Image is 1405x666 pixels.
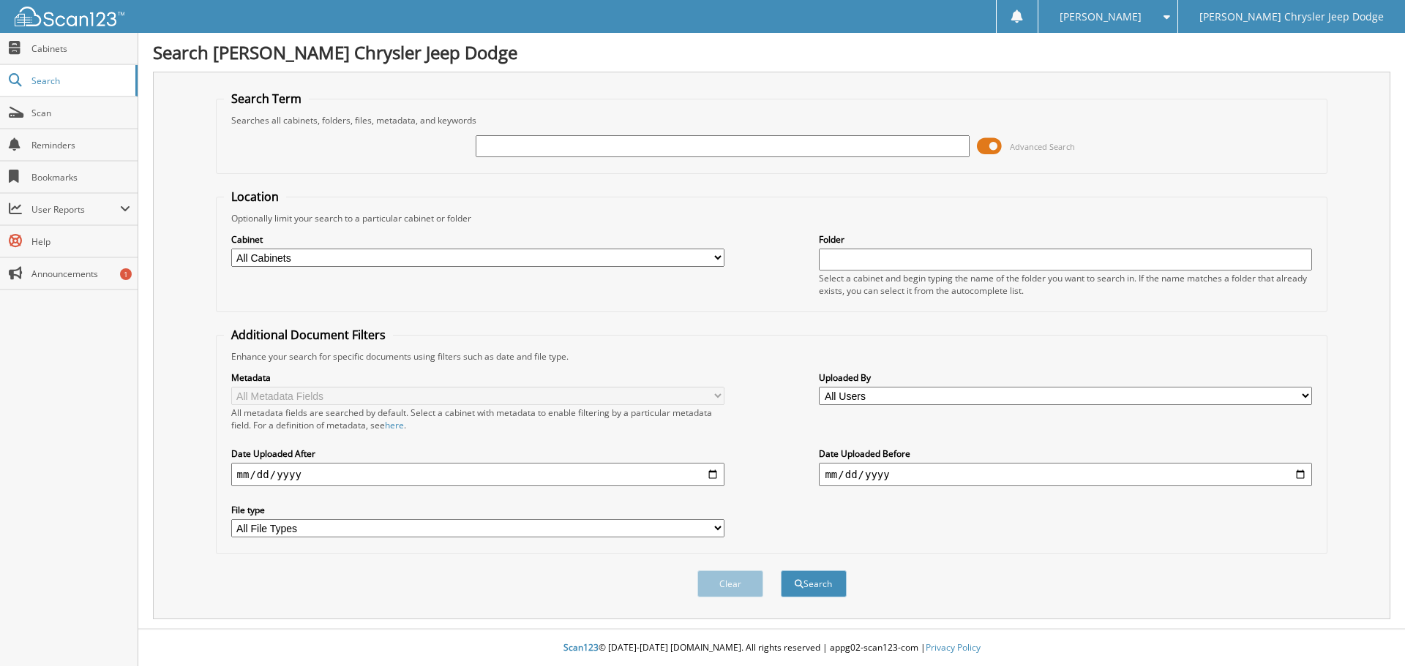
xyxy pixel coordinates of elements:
span: User Reports [31,203,120,216]
legend: Search Term [224,91,309,107]
span: Scan123 [563,641,599,654]
div: Optionally limit your search to a particular cabinet or folder [224,212,1320,224]
a: Privacy Policy [926,641,981,654]
span: [PERSON_NAME] [1060,12,1142,21]
div: Enhance your search for specific documents using filters such as date and file type. [224,350,1320,363]
span: Bookmarks [31,171,130,183]
div: 1 [120,268,132,280]
span: Search [31,75,128,87]
label: Date Uploaded Before [819,447,1312,460]
img: scan123-logo-white.svg [15,7,124,26]
a: here [385,419,404,431]
label: Metadata [231,371,724,384]
label: Cabinet [231,233,724,246]
h1: Search [PERSON_NAME] Chrysler Jeep Dodge [153,40,1390,64]
div: All metadata fields are searched by default. Select a cabinet with metadata to enable filtering b... [231,406,724,431]
span: Advanced Search [1010,141,1075,152]
span: [PERSON_NAME] Chrysler Jeep Dodge [1199,12,1384,21]
div: Select a cabinet and begin typing the name of the folder you want to search in. If the name match... [819,272,1312,297]
legend: Additional Document Filters [224,327,393,343]
label: Date Uploaded After [231,447,724,460]
span: Help [31,235,130,248]
div: Searches all cabinets, folders, files, metadata, and keywords [224,114,1320,126]
input: end [819,463,1312,486]
span: Scan [31,107,130,119]
span: Announcements [31,268,130,280]
label: Uploaded By [819,371,1312,384]
div: © [DATE]-[DATE] [DOMAIN_NAME]. All rights reserved | appg02-scan123-com | [138,630,1405,666]
button: Clear [697,570,763,597]
legend: Location [224,189,286,205]
button: Search [781,570,847,597]
input: start [231,463,724,486]
span: Cabinets [31,42,130,55]
label: File type [231,504,724,516]
span: Reminders [31,139,130,151]
label: Folder [819,233,1312,246]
